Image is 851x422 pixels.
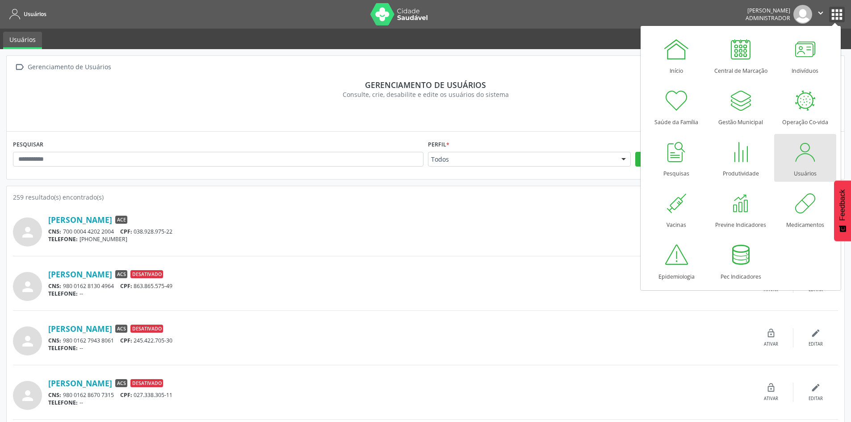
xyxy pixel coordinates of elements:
[809,396,823,402] div: Editar
[115,379,127,387] span: ACS
[48,215,112,225] a: [PERSON_NAME]
[130,379,163,387] span: Desativado
[710,134,772,182] a: Produtividade
[766,328,776,338] i: lock_open
[48,235,78,243] span: TELEFONE:
[115,325,127,333] span: ACS
[635,152,666,167] button: Buscar
[24,10,46,18] span: Usuários
[115,270,127,278] span: ACS
[710,83,772,130] a: Gestão Municipal
[48,399,749,406] div: --
[431,155,612,164] span: Todos
[646,185,708,233] a: Vacinas
[764,396,778,402] div: Ativar
[48,399,78,406] span: TELEFONE:
[48,344,78,352] span: TELEFONE:
[48,269,112,279] a: [PERSON_NAME]
[646,83,708,130] a: Saúde da Família
[764,341,778,347] div: Ativar
[48,290,78,297] span: TELEFONE:
[48,290,749,297] div: --
[811,383,821,393] i: edit
[48,337,61,344] span: CNS:
[48,228,61,235] span: CNS:
[115,216,127,224] span: ACE
[120,228,132,235] span: CPF:
[48,324,112,334] a: [PERSON_NAME]
[48,391,61,399] span: CNS:
[746,7,790,14] div: [PERSON_NAME]
[48,228,704,235] div: 700 0004 4202 2004 038.928.975-22
[48,282,61,290] span: CNS:
[3,32,42,49] a: Usuários
[20,333,36,349] i: person
[746,14,790,22] span: Administrador
[48,378,112,388] a: [PERSON_NAME]
[710,31,772,79] a: Central de Marcação
[646,237,708,285] a: Epidemiologia
[13,61,113,74] a:  Gerenciamento de Usuários
[838,189,847,221] span: Feedback
[774,134,836,182] a: Usuários
[48,344,749,352] div: --
[646,31,708,79] a: Início
[812,5,829,24] button: 
[20,388,36,404] i: person
[793,5,812,24] img: img
[120,337,132,344] span: CPF:
[48,282,749,290] div: 980 0162 8130 4964 863.865.575-49
[809,341,823,347] div: Editar
[48,235,704,243] div: [PHONE_NUMBER]
[120,391,132,399] span: CPF:
[130,325,163,333] span: Desativado
[13,138,43,152] label: PESQUISAR
[710,237,772,285] a: Pec Indicadores
[48,391,749,399] div: 980 0162 8670 7315 027.338.305-11
[130,270,163,278] span: Desativado
[774,31,836,79] a: Indivíduos
[120,282,132,290] span: CPF:
[19,90,832,99] div: Consulte, crie, desabilite e edite os usuários do sistema
[20,279,36,295] i: person
[20,224,36,240] i: person
[834,180,851,241] button: Feedback - Mostrar pesquisa
[816,8,826,18] i: 
[19,80,832,90] div: Gerenciamento de usuários
[811,328,821,338] i: edit
[829,7,845,22] button: apps
[48,337,749,344] div: 980 0162 7943 8061 245.422.705-30
[6,7,46,21] a: Usuários
[774,83,836,130] a: Operação Co-vida
[13,192,838,202] div: 259 resultado(s) encontrado(s)
[26,61,113,74] div: Gerenciamento de Usuários
[774,185,836,233] a: Medicamentos
[13,61,26,74] i: 
[710,185,772,233] a: Previne Indicadores
[766,383,776,393] i: lock_open
[646,134,708,182] a: Pesquisas
[428,138,449,152] label: Perfil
